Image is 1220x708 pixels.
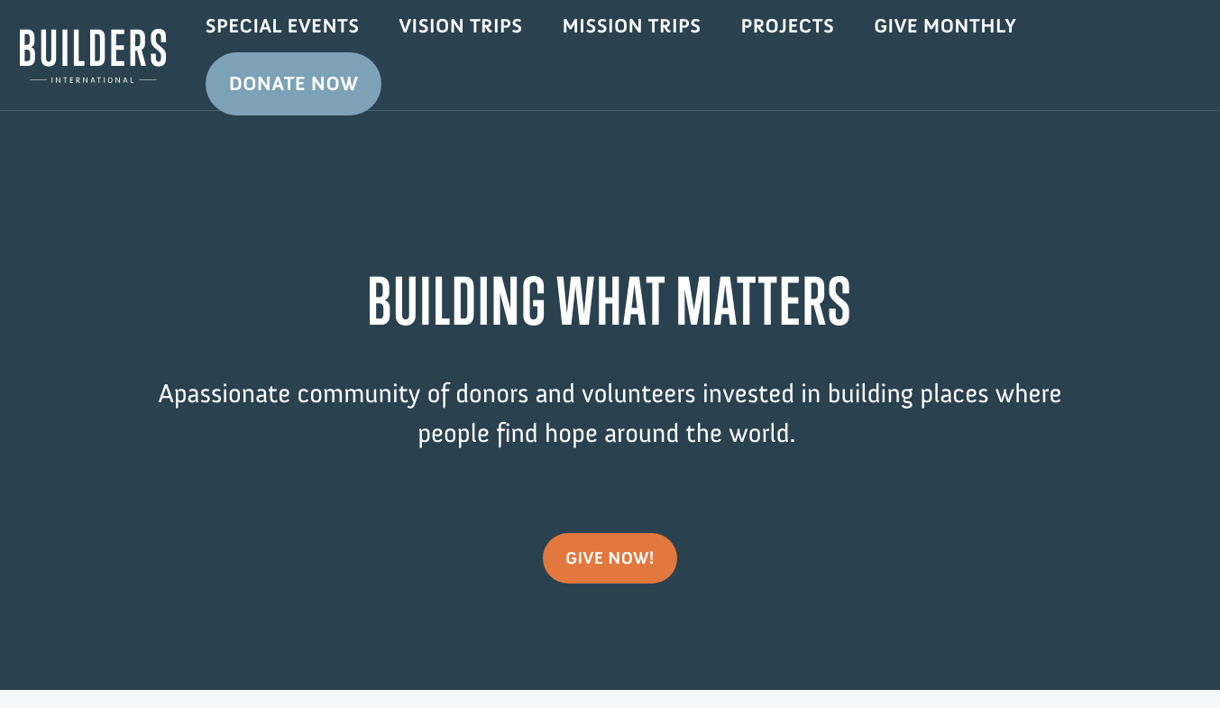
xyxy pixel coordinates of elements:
[158,377,173,409] span: A
[543,533,677,584] a: give now!
[124,263,1097,347] h1: BUILDING WHAT MATTERS
[124,374,1097,480] p: passionate community of donors and volunteers invested in building places where people find hope ...
[20,28,166,84] img: Builders International
[206,52,382,115] a: Donate Now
